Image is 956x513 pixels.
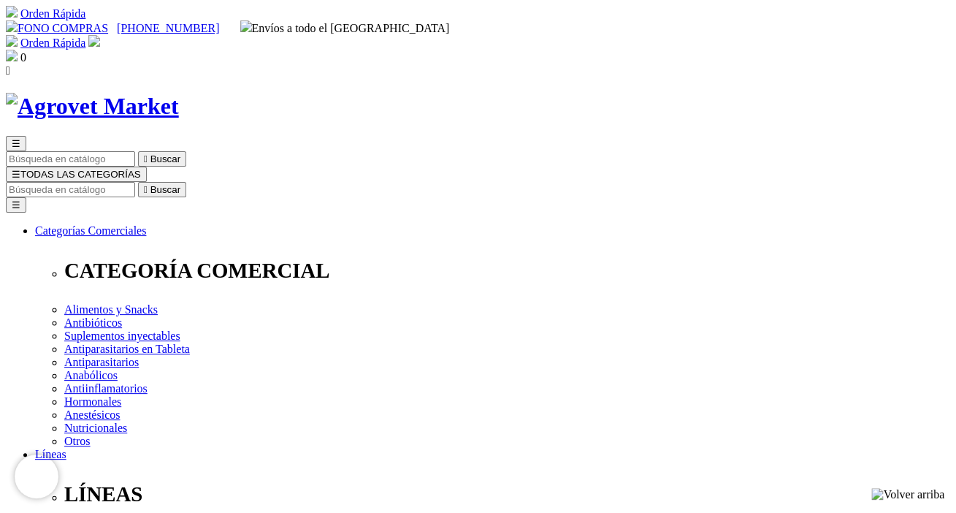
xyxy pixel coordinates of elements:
span: ☰ [12,169,20,180]
a: Orden Rápida [20,7,85,20]
a: Categorías Comerciales [35,224,146,237]
img: Volver arriba [871,488,944,501]
button:  Buscar [138,182,186,197]
p: CATEGORÍA COMERCIAL [64,259,950,283]
button:  Buscar [138,151,186,167]
img: user.svg [88,35,100,47]
i:  [144,153,148,164]
button: ☰ [6,197,26,213]
button: ☰ [6,136,26,151]
button: ☰TODAS LAS CATEGORÍAS [6,167,147,182]
span: Envíos a todo el [GEOGRAPHIC_DATA] [240,22,450,34]
a: Suplementos inyectables [64,330,180,342]
img: phone.svg [6,20,18,32]
a: Otros [64,435,91,447]
a: Anestésicos [64,408,120,421]
img: shopping-bag.svg [6,50,18,61]
a: Antiinflamatorios [64,382,148,395]
a: Alimentos y Snacks [64,303,158,316]
iframe: Brevo live chat [15,455,58,498]
a: FONO COMPRAS [6,22,108,34]
i:  [6,64,10,77]
img: delivery-truck.svg [240,20,252,32]
a: Líneas [35,448,66,460]
input: Buscar [6,182,135,197]
a: Anabólicos [64,369,118,381]
span: Buscar [150,184,180,195]
a: Orden Rápida [20,37,85,49]
a: Antiparasitarios en Tableta [64,343,190,355]
a: Antiparasitarios [64,356,139,368]
a: Nutricionales [64,422,127,434]
i:  [144,184,148,195]
span: 0 [20,51,26,64]
input: Buscar [6,151,135,167]
img: shopping-cart.svg [6,35,18,47]
span: Buscar [150,153,180,164]
p: LÍNEAS [64,482,950,506]
span: ☰ [12,138,20,149]
a: Acceda a su cuenta de cliente [88,37,100,49]
a: Antibióticos [64,316,122,329]
img: shopping-cart.svg [6,6,18,18]
a: [PHONE_NUMBER] [117,22,219,34]
a: Hormonales [64,395,121,408]
img: Agrovet Market [6,93,179,120]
